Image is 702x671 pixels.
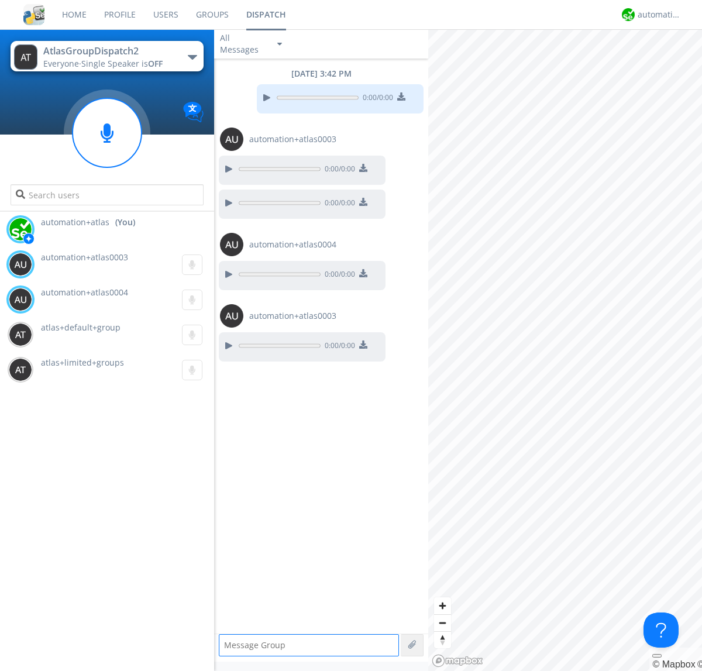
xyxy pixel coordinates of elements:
[359,164,367,172] img: download media button
[115,216,135,228] div: (You)
[359,198,367,206] img: download media button
[321,269,355,282] span: 0:00 / 0:00
[249,239,336,250] span: automation+atlas0004
[249,310,336,322] span: automation+atlas0003
[11,41,203,71] button: AtlasGroupDispatch2Everyone·Single Speaker isOFF
[434,615,451,631] span: Zoom out
[434,632,451,648] span: Reset bearing to north
[220,304,243,328] img: 373638.png
[43,58,175,70] div: Everyone ·
[41,252,128,263] span: automation+atlas0003
[43,44,175,58] div: AtlasGroupDispatch2
[432,654,483,667] a: Mapbox logo
[434,614,451,631] button: Zoom out
[638,9,682,20] div: automation+atlas
[434,597,451,614] button: Zoom in
[321,164,355,177] span: 0:00 / 0:00
[23,4,44,25] img: cddb5a64eb264b2086981ab96f4c1ba7
[277,43,282,46] img: caret-down-sm.svg
[321,198,355,211] span: 0:00 / 0:00
[622,8,635,21] img: d2d01cd9b4174d08988066c6d424eccd
[249,133,336,145] span: automation+atlas0003
[397,92,405,101] img: download media button
[183,102,204,122] img: Translation enabled
[9,323,32,346] img: 373638.png
[652,659,695,669] a: Mapbox
[359,269,367,277] img: download media button
[321,340,355,353] span: 0:00 / 0:00
[9,218,32,241] img: d2d01cd9b4174d08988066c6d424eccd
[434,631,451,648] button: Reset bearing to north
[220,128,243,151] img: 373638.png
[359,92,393,105] span: 0:00 / 0:00
[11,184,203,205] input: Search users
[652,654,662,658] button: Toggle attribution
[9,253,32,276] img: 373638.png
[643,612,679,648] iframe: Toggle Customer Support
[9,288,32,311] img: 373638.png
[41,216,109,228] span: automation+atlas
[41,322,121,333] span: atlas+default+group
[220,32,267,56] div: All Messages
[41,357,124,368] span: atlas+limited+groups
[148,58,163,69] span: OFF
[81,58,163,69] span: Single Speaker is
[9,358,32,381] img: 373638.png
[214,68,428,80] div: [DATE] 3:42 PM
[14,44,37,70] img: 373638.png
[41,287,128,298] span: automation+atlas0004
[359,340,367,349] img: download media button
[220,233,243,256] img: 373638.png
